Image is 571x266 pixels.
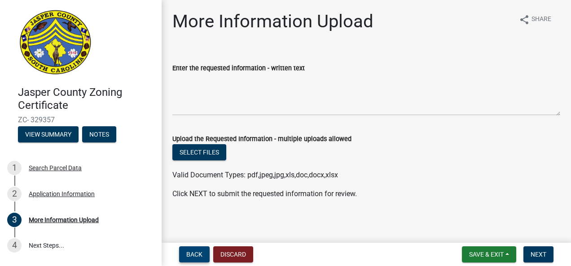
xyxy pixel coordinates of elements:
[512,11,558,28] button: shareShare
[18,116,144,124] span: ZC- 329357
[18,86,154,112] h4: Jasper County Zoning Certificate
[172,144,226,160] button: Select files
[7,161,22,175] div: 1
[172,189,560,199] p: Click NEXT to submit the requested information for review.
[172,11,373,32] h1: More Information Upload
[213,246,253,262] button: Discard
[531,14,551,25] span: Share
[172,136,351,142] label: Upload the Requested Information - multiple uploads allowed
[82,131,116,138] wm-modal-confirm: Notes
[7,238,22,253] div: 4
[462,246,516,262] button: Save & Exit
[519,14,530,25] i: share
[7,187,22,201] div: 2
[179,246,210,262] button: Back
[82,126,116,142] button: Notes
[29,217,99,223] div: More Information Upload
[523,246,553,262] button: Next
[469,251,504,258] span: Save & Exit
[7,213,22,227] div: 3
[29,191,95,197] div: Application Information
[186,251,202,258] span: Back
[172,65,305,72] label: Enter the requested information - written text
[18,126,79,142] button: View Summary
[172,171,338,179] span: Valid Document Types: pdf,jpeg,jpg,xls,doc,docx,xlsx
[18,131,79,138] wm-modal-confirm: Summary
[29,165,82,171] div: Search Parcel Data
[531,251,546,258] span: Next
[18,9,93,77] img: Jasper County, South Carolina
